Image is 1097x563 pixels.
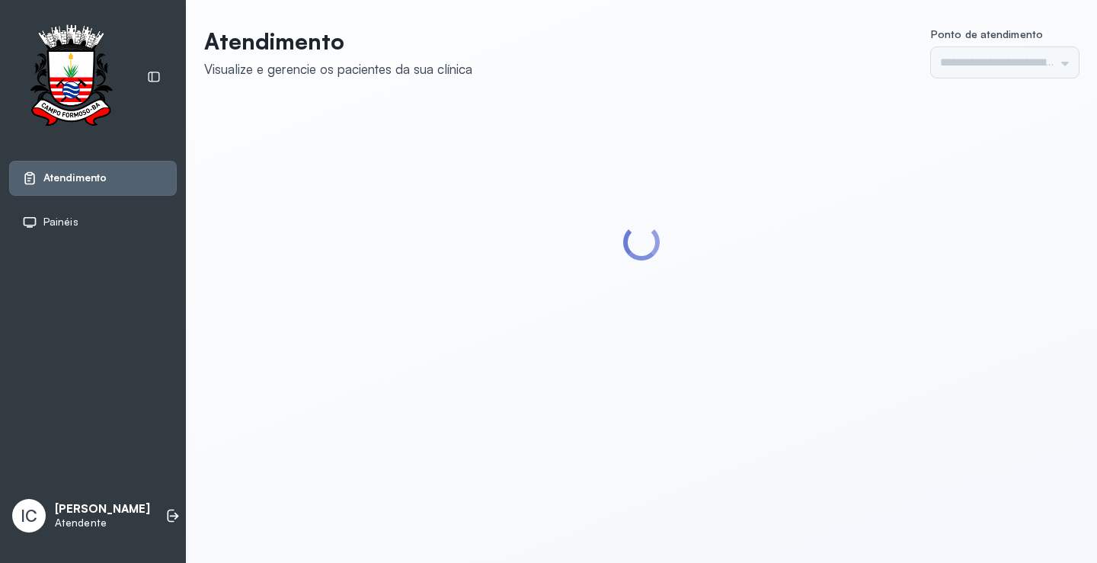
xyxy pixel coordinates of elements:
[931,27,1043,40] span: Ponto de atendimento
[55,517,150,529] p: Atendente
[43,216,78,229] span: Painéis
[204,61,472,77] div: Visualize e gerencie os pacientes da sua clínica
[43,171,107,184] span: Atendimento
[204,27,472,55] p: Atendimento
[55,502,150,517] p: [PERSON_NAME]
[16,24,126,130] img: Logotipo do estabelecimento
[22,171,164,186] a: Atendimento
